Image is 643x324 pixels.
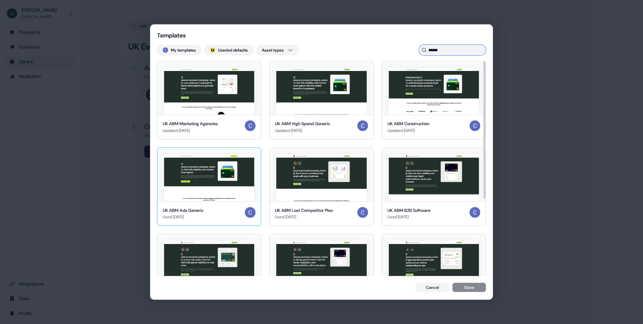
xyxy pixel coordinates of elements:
div: Templates [157,31,224,39]
img: Catherine [163,48,168,53]
button: Cancel [416,282,449,292]
button: UK ABM High Spend GenericUK ABM High Spend GenericUpdated [DATE]Catherine [269,61,373,140]
button: My templates [157,45,202,56]
img: Catherine [357,207,368,218]
div: UK ABM B2B Software [387,207,430,214]
img: Catherine [470,120,480,131]
button: userled logo;Userled defaults [204,45,254,56]
img: Catherine [470,207,480,218]
img: Catherine [245,120,256,131]
img: UK ABM Travel [164,241,254,288]
div: ; [210,48,215,53]
div: Updated [DATE] [387,127,429,134]
button: UK ABM Wholesale & Distribution [269,234,373,313]
img: UK ABM B2B Software [389,154,479,201]
div: UK ABM Marketing Agencies [163,120,218,127]
img: Catherine [357,120,368,131]
img: Catherine [245,207,256,218]
div: UK ABM Construction [387,120,429,127]
div: Updated [DATE] [163,127,218,134]
img: UK ABM Marketing Agencies [164,68,254,115]
img: UK ABM Construction [389,68,479,115]
div: Used [DATE] [275,214,333,220]
img: UK ABM Wholesale & Distribution [276,241,366,288]
button: UK ABM Insurance [382,234,486,313]
div: UK ABM Ads Generic [163,207,204,214]
button: UK ABM Travel [157,234,261,313]
div: UK ABM Lost Competitor Pleo [275,207,333,214]
img: UK ABM Lost Competitor Pleo [276,154,366,201]
img: UK ABM High Spend Generic [276,68,366,115]
img: UK ABM Ads Generic [164,154,254,201]
button: UK ABM Marketing AgenciesUK ABM Marketing AgenciesUpdated [DATE]Catherine [157,61,261,140]
button: UK ABM B2B SoftwareUK ABM B2B SoftwareUsed [DATE]Catherine [382,147,486,226]
button: UK ABM Ads GenericUK ABM Ads GenericUsed [DATE]Catherine [157,147,261,226]
div: Updated [DATE] [275,127,330,134]
div: Used [DATE] [387,214,430,220]
div: UK ABM High Spend Generic [275,120,330,127]
button: UK ABM ConstructionUK ABM ConstructionUpdated [DATE]Catherine [382,61,486,140]
button: Asset types [256,45,299,56]
img: userled logo [210,48,215,53]
img: UK ABM Insurance [389,241,479,288]
div: Used [DATE] [163,214,204,220]
button: UK ABM Lost Competitor PleoUK ABM Lost Competitor PleoUsed [DATE]Catherine [269,147,373,226]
